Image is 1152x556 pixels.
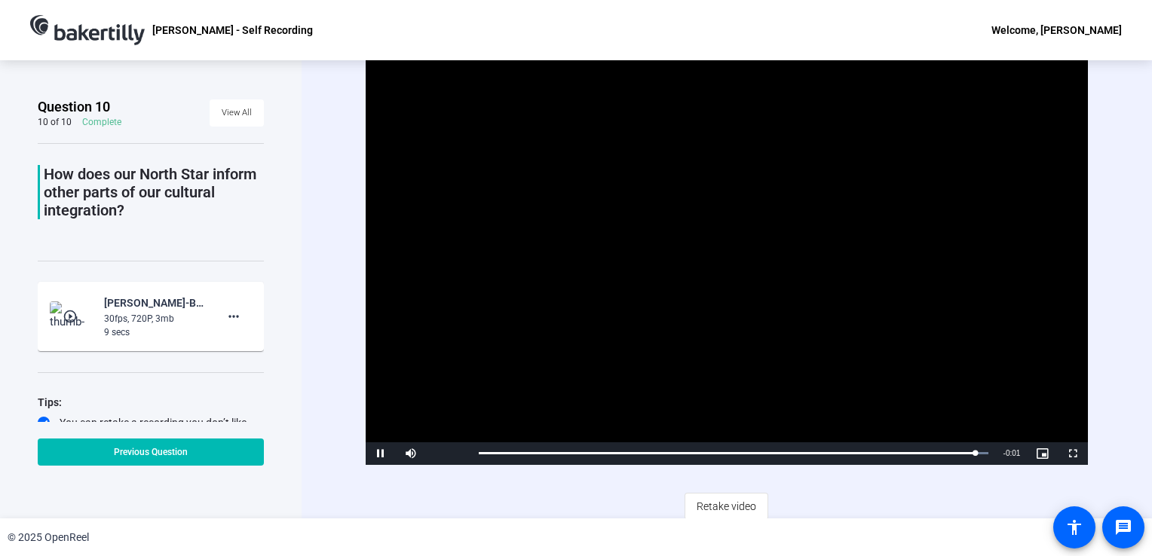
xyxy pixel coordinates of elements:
span: 0:01 [1006,449,1020,457]
div: 9 secs [104,325,205,339]
div: Complete [82,116,121,128]
button: Picture-in-Picture [1028,442,1058,465]
div: Welcome, [PERSON_NAME] [991,21,1122,39]
mat-icon: accessibility [1065,518,1083,536]
span: Question 10 [38,98,110,116]
p: [PERSON_NAME] - Self Recording [152,21,313,39]
div: © 2025 OpenReel [8,530,89,545]
img: thumb-nail [50,301,94,331]
span: Previous Question [114,447,188,457]
div: Video Player [366,59,1089,465]
button: Pause [366,442,396,465]
button: Mute [396,442,426,465]
img: OpenReel logo [30,15,145,45]
mat-icon: message [1114,518,1132,536]
p: How does our North Star inform other parts of our cultural integration? [44,165,264,219]
div: You can retake a recording you don’t like [38,415,264,430]
span: View All [222,102,252,124]
div: 30fps, 720P, 3mb [104,312,205,325]
button: Previous Question [38,438,264,466]
button: Retake video [685,493,768,520]
div: Progress Bar [479,452,988,454]
span: Retake video [697,492,756,521]
button: Fullscreen [1058,442,1088,465]
mat-icon: play_circle_outline [63,309,81,324]
span: - [1003,449,1006,457]
div: Tips: [38,393,264,411]
div: [PERSON_NAME]-BT X MA Integration-[PERSON_NAME] - Self Recording-1755874770537-webcam [104,294,205,312]
div: 10 of 10 [38,116,72,128]
mat-icon: more_horiz [225,307,243,325]
button: View All [210,99,264,127]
